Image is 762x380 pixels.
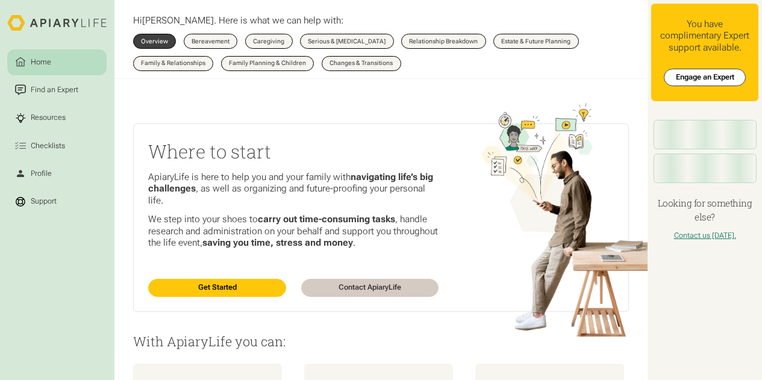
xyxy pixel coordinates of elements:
[29,168,54,179] div: Profile
[322,56,401,71] a: Changes & Transitions
[409,39,478,45] div: Relationship Breakdown
[308,39,386,45] div: Serious & [MEDICAL_DATA]
[258,214,395,225] strong: carry out time-consuming tasks
[493,34,579,49] a: Estate & Future Planning
[133,56,214,71] a: Family & Relationships
[7,161,107,187] a: Profile
[148,214,439,249] p: We step into your shoes to , handle research and administration on your behalf and support you th...
[7,188,107,214] a: Support
[300,34,394,49] a: Serious & [MEDICAL_DATA]
[133,15,343,26] p: Hi . Here is what we can help with:
[221,56,314,71] a: Family Planning & Children
[29,196,58,208] div: Support
[501,39,570,45] div: Estate & Future Planning
[29,57,53,68] div: Home
[7,105,107,131] a: Resources
[253,39,284,45] div: Caregiving
[148,279,286,297] a: Get Started
[184,34,238,49] a: Bereavement
[7,77,107,103] a: Find an Expert
[133,334,629,349] p: With ApiaryLife you can:
[7,133,107,159] a: Checklists
[29,84,80,96] div: Find an Expert
[659,19,751,54] div: You have complimentary Expert support available.
[202,237,353,248] strong: saving you time, stress and money
[664,69,746,87] a: Engage an Expert
[141,60,205,66] div: Family & Relationships
[133,34,176,49] a: Overview
[7,49,107,75] a: Home
[148,139,439,164] h2: Where to start
[651,196,758,224] h4: Looking for something else?
[301,279,439,297] a: Contact ApiaryLife
[674,231,736,240] a: Contact us [DATE].
[148,172,433,194] strong: navigating life’s big challenges
[142,15,214,26] span: [PERSON_NAME]
[401,34,486,49] a: Relationship Breakdown
[29,140,67,152] div: Checklists
[329,60,393,66] div: Changes & Transitions
[245,34,293,49] a: Caregiving
[192,39,230,45] div: Bereavement
[29,113,67,124] div: Resources
[229,60,306,66] div: Family Planning & Children
[148,172,439,207] p: ApiaryLife is here to help you and your family with , as well as organizing and future-proofing y...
